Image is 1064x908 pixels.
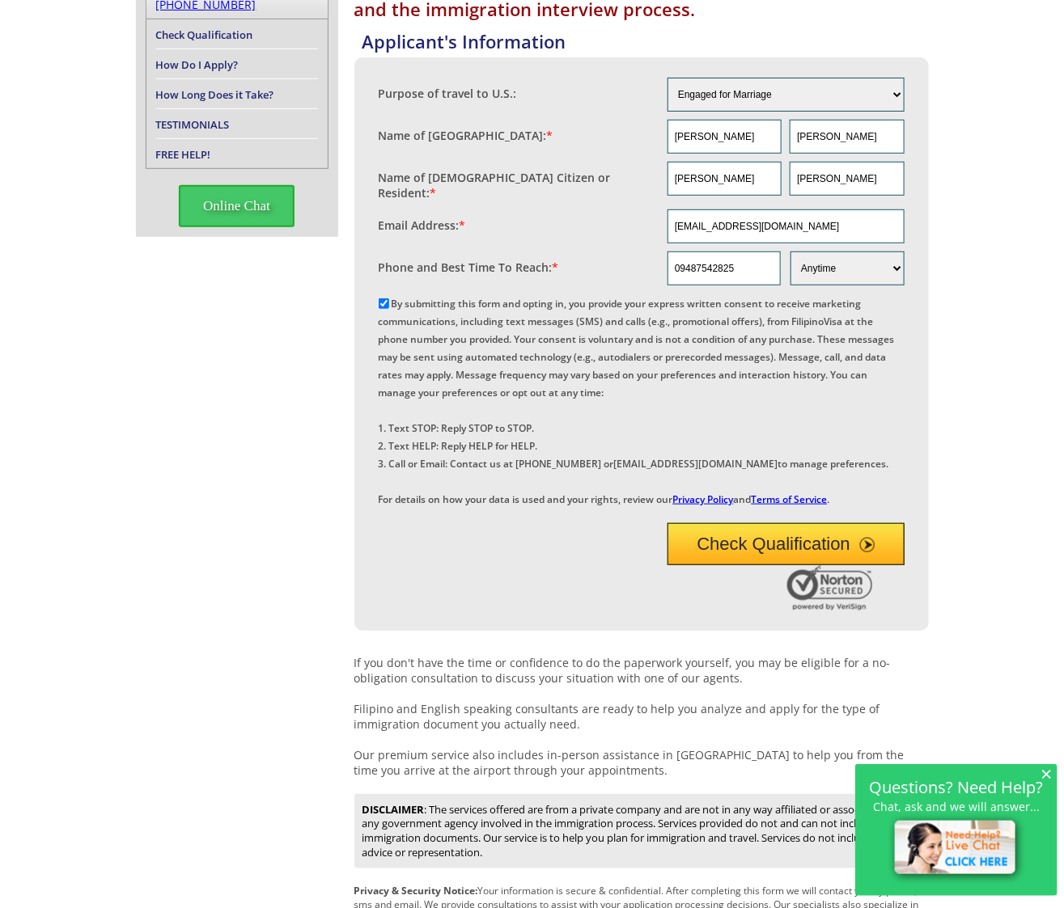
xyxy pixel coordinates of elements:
label: Purpose of travel to U.S.: [379,86,517,101]
input: Phone [668,251,781,285]
img: live-chat-icon.png [888,813,1026,885]
input: First Name [668,162,782,196]
input: By submitting this form and opting in, you provide your express written consent to receive market... [379,298,389,309]
strong: DISCLAIMER [362,802,425,817]
label: Phone and Best Time To Reach: [379,260,559,275]
input: First Name [668,120,782,154]
label: By submitting this form and opting in, you provide your express written consent to receive market... [379,297,895,506]
a: Check Qualification [156,27,253,42]
strong: Privacy & Security Notice: [354,885,478,898]
img: Norton Secured [787,565,876,610]
label: Email Address: [379,217,466,233]
input: Last Name [790,162,904,196]
a: FREE HELP! [156,147,211,162]
a: How Do I Apply? [156,57,239,72]
span: × [1041,767,1052,780]
p: If you don't have the time or confidence to do the paperwork yourself, you may be eligible for a ... [354,655,929,778]
select: Phone and Best Reach Time are required. [791,251,904,285]
span: Online Chat [179,185,295,227]
input: Last Name [790,120,904,154]
label: Name of [GEOGRAPHIC_DATA]: [379,128,553,143]
a: Privacy Policy [673,492,734,506]
label: Name of [DEMOGRAPHIC_DATA] Citizen or Resident: [379,170,652,201]
div: : The services offered are from a private company and are not in any way affiliated or associated... [354,794,929,868]
a: How Long Does it Take? [156,87,274,102]
input: Email Address [668,209,905,243]
a: TESTIMONIALS [156,117,230,132]
h2: Questions? Need Help? [863,780,1049,794]
a: Terms of Service [752,492,828,506]
p: Chat, ask and we will answer... [863,800,1049,813]
h4: Applicant's Information [362,29,929,53]
button: Check Qualification [668,523,905,565]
